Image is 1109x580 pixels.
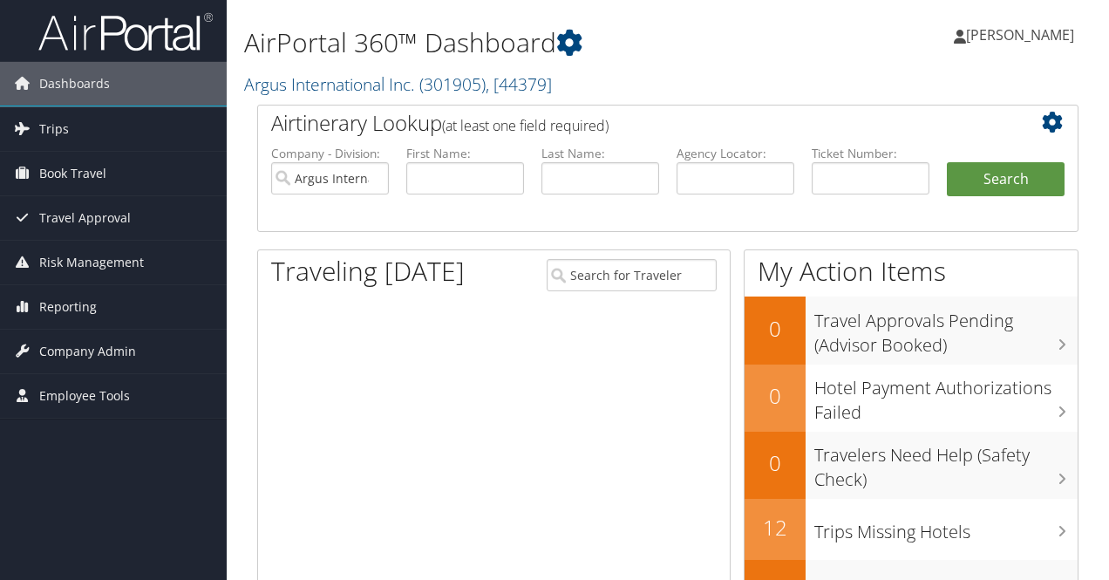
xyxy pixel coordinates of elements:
img: airportal-logo.png [38,11,213,52]
span: ( 301905 ) [419,72,486,96]
h3: Travel Approvals Pending (Advisor Booked) [814,300,1078,358]
a: [PERSON_NAME] [954,9,1092,61]
input: Search for Traveler [547,259,718,291]
span: Dashboards [39,62,110,106]
h3: Trips Missing Hotels [814,511,1078,544]
h3: Hotel Payment Authorizations Failed [814,367,1078,425]
h2: Airtinerary Lookup [271,108,997,138]
h3: Travelers Need Help (Safety Check) [814,434,1078,492]
span: (at least one field required) [442,116,609,135]
span: Trips [39,107,69,151]
h2: 0 [745,314,806,344]
a: 0Travelers Need Help (Safety Check) [745,432,1078,499]
h2: 0 [745,448,806,478]
h1: My Action Items [745,253,1078,290]
h1: Traveling [DATE] [271,253,465,290]
span: , [ 44379 ] [486,72,552,96]
h2: 12 [745,513,806,542]
a: 0Hotel Payment Authorizations Failed [745,365,1078,432]
a: Argus International Inc. [244,72,552,96]
a: 0Travel Approvals Pending (Advisor Booked) [745,297,1078,364]
span: Risk Management [39,241,144,284]
button: Search [947,162,1065,197]
span: Reporting [39,285,97,329]
span: Company Admin [39,330,136,373]
h2: 0 [745,381,806,411]
label: First Name: [406,145,524,162]
h1: AirPortal 360™ Dashboard [244,24,809,61]
span: Book Travel [39,152,106,195]
label: Last Name: [541,145,659,162]
label: Company - Division: [271,145,389,162]
label: Agency Locator: [677,145,794,162]
span: Travel Approval [39,196,131,240]
span: Employee Tools [39,374,130,418]
label: Ticket Number: [812,145,929,162]
span: [PERSON_NAME] [966,25,1074,44]
a: 12Trips Missing Hotels [745,499,1078,560]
